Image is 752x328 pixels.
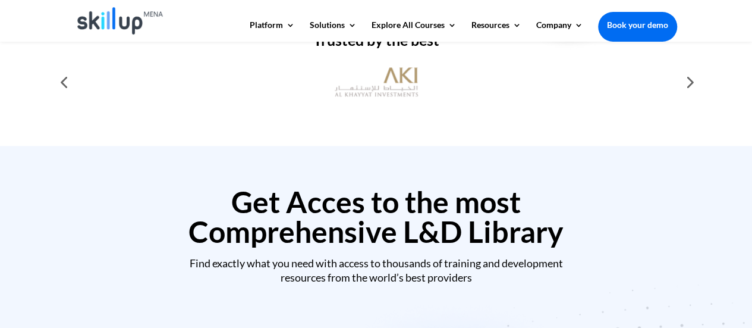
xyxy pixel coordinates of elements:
[335,61,418,103] img: al khayyat investments logo
[372,21,457,41] a: Explore All Courses
[75,33,677,54] h2: Trusted by the best
[310,21,357,41] a: Solutions
[250,21,295,41] a: Platform
[75,257,677,285] div: Find exactly what you need with access to thousands of training and development resources from th...
[536,21,583,41] a: Company
[598,12,677,38] a: Book your demo
[75,187,677,252] h2: Get Acces to the most Comprehensive L&D Library
[77,7,163,35] img: Skillup Mena
[471,21,521,41] a: Resources
[554,199,752,328] iframe: Chat Widget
